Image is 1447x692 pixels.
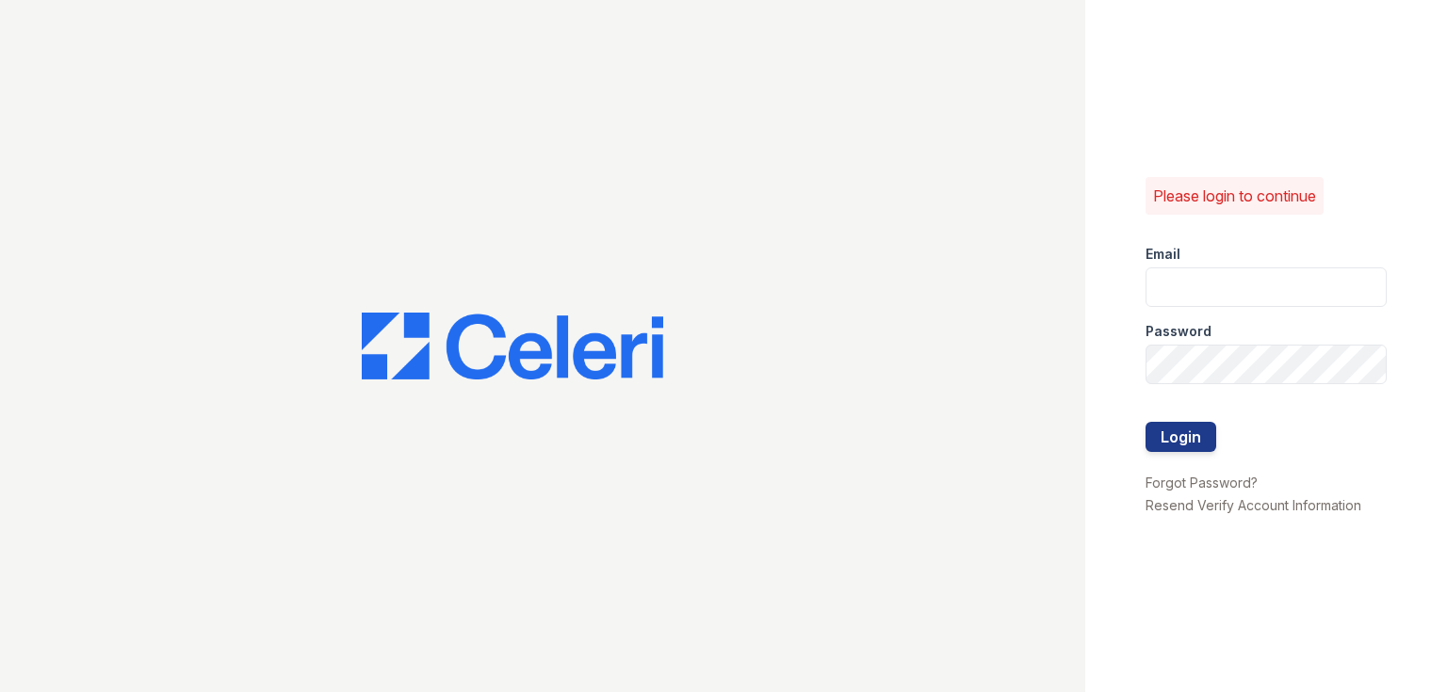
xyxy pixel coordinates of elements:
[1146,322,1211,341] label: Password
[1146,497,1361,513] a: Resend Verify Account Information
[1146,245,1180,264] label: Email
[362,313,663,380] img: CE_Logo_Blue-a8612792a0a2168367f1c8372b55b34899dd931a85d93a1a3d3e32e68fde9ad4.png
[1146,475,1258,491] a: Forgot Password?
[1153,185,1316,207] p: Please login to continue
[1146,422,1216,452] button: Login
